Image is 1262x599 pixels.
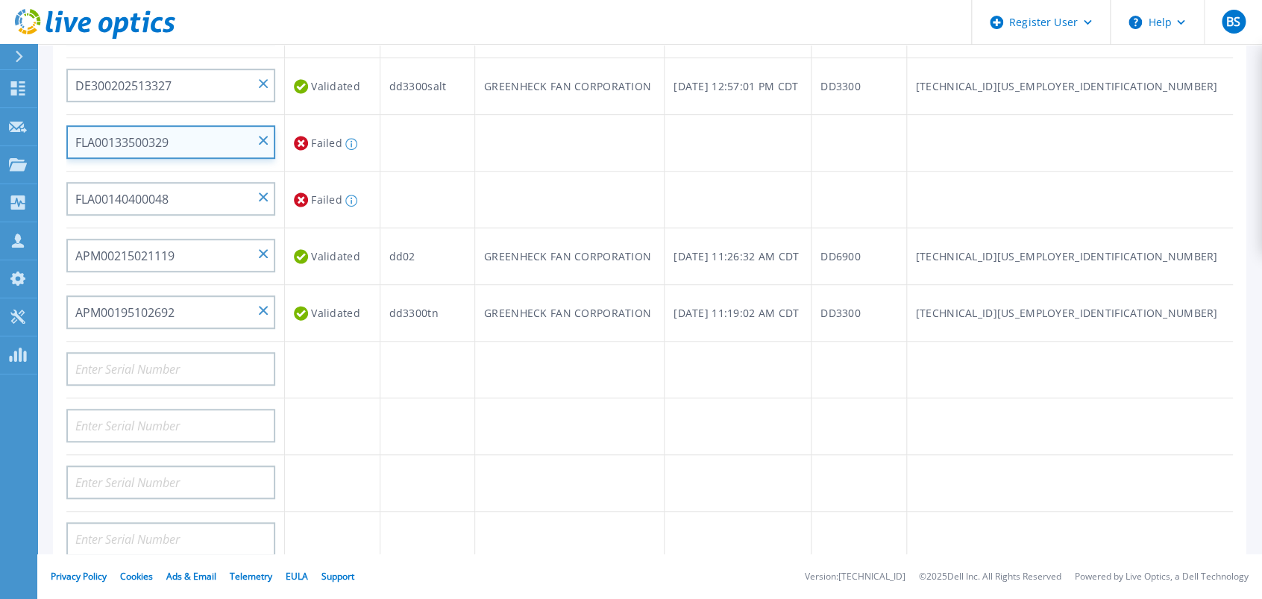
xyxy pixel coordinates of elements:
[475,228,665,285] td: GREENHECK FAN CORPORATION
[1226,16,1240,28] span: BS
[166,570,216,583] a: Ads & Email
[294,129,371,157] div: Failed
[66,182,275,216] input: Enter Serial Number
[906,228,1233,285] td: [TECHNICAL_ID][US_EMPLOYER_IDENTIFICATION_NUMBER]
[380,58,475,115] td: dd3300salt
[120,570,153,583] a: Cookies
[811,285,907,342] td: DD3300
[66,409,275,442] input: Enter Serial Number
[665,285,811,342] td: [DATE] 11:19:02 AM CDT
[811,58,907,115] td: DD3300
[811,228,907,285] td: DD6900
[665,228,811,285] td: [DATE] 11:26:32 AM CDT
[380,285,475,342] td: dd3300tn
[294,299,371,327] div: Validated
[66,125,275,159] input: Enter Serial Number
[665,58,811,115] td: [DATE] 12:57:01 PM CDT
[380,228,475,285] td: dd02
[66,465,275,499] input: Enter Serial Number
[66,295,275,329] input: Enter Serial Number
[230,570,272,583] a: Telemetry
[66,352,275,386] input: Enter Serial Number
[906,285,1233,342] td: [TECHNICAL_ID][US_EMPLOYER_IDENTIFICATION_NUMBER]
[286,570,308,583] a: EULA
[66,239,275,272] input: Enter Serial Number
[66,69,275,102] input: Enter Serial Number
[321,570,354,583] a: Support
[919,572,1061,582] li: © 2025 Dell Inc. All Rights Reserved
[475,58,665,115] td: GREENHECK FAN CORPORATION
[294,186,371,213] div: Failed
[66,522,275,556] input: Enter Serial Number
[1075,572,1249,582] li: Powered by Live Optics, a Dell Technology
[906,58,1233,115] td: [TECHNICAL_ID][US_EMPLOYER_IDENTIFICATION_NUMBER]
[294,242,371,270] div: Validated
[51,570,107,583] a: Privacy Policy
[294,72,371,100] div: Validated
[475,285,665,342] td: GREENHECK FAN CORPORATION
[805,572,905,582] li: Version: [TECHNICAL_ID]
